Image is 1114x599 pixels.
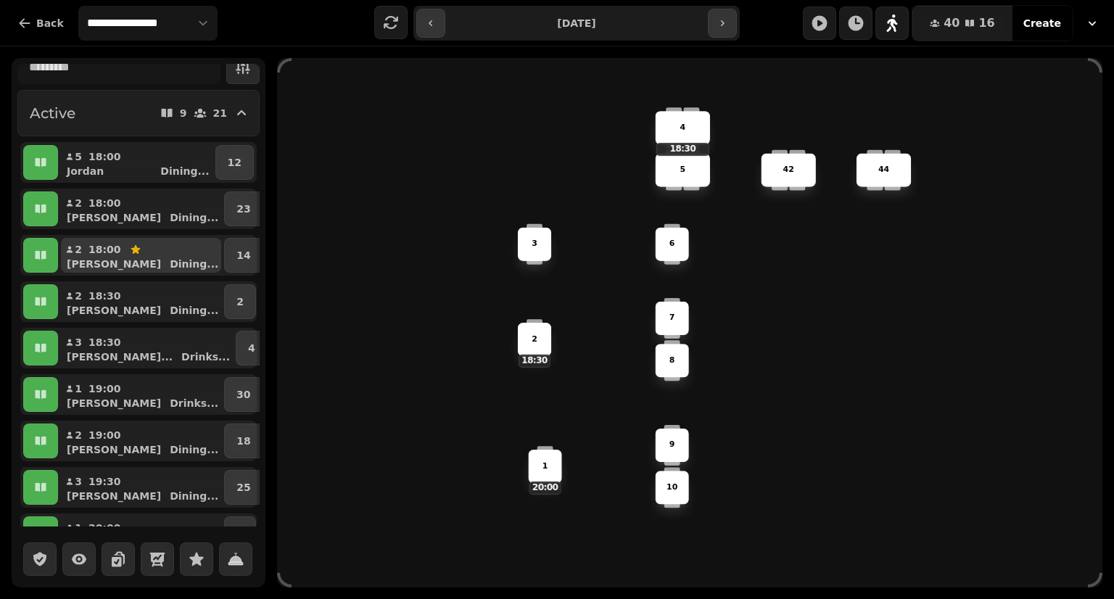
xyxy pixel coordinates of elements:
button: 318:30[PERSON_NAME]...Drinks... [61,331,233,365]
p: 18:30 [88,335,121,350]
p: [PERSON_NAME] [67,442,161,457]
p: 2 [236,294,244,309]
p: 18:00 [88,196,121,210]
p: 25 [236,480,250,495]
button: 218:00[PERSON_NAME]Dining... [61,238,221,273]
p: 44 [878,164,889,175]
p: 5 [74,149,83,164]
button: 23 [224,191,263,226]
span: 40 [944,17,960,29]
p: Dining ... [170,489,218,503]
p: Drinks ... [170,396,218,410]
p: 3 [532,239,537,250]
button: Back [6,6,75,41]
button: 319:30[PERSON_NAME]Dining... [61,470,221,505]
p: 30 [236,387,250,402]
p: Jordan [67,164,104,178]
button: Create [1012,6,1073,41]
p: 10 [667,482,677,493]
button: 2 [224,284,256,319]
p: 4 [680,122,685,133]
p: 2 [74,428,83,442]
p: 14 [236,248,250,263]
button: 25 [224,470,263,505]
p: 6 [669,239,675,250]
p: 4 [248,341,255,355]
p: 19:00 [88,428,121,442]
span: 16 [978,17,994,29]
p: 9 [669,439,675,451]
p: 18 [236,434,250,448]
button: Active921 [17,90,260,136]
p: Dining ... [170,210,218,225]
p: Dining ... [170,257,218,271]
p: 21 [213,108,227,118]
button: 218:00[PERSON_NAME]Dining... [61,191,221,226]
p: 1 [542,460,548,472]
p: [PERSON_NAME] [67,489,161,503]
p: 19:30 [88,474,121,489]
p: 12 [228,155,242,170]
p: 3 [74,335,83,350]
p: [PERSON_NAME] [67,257,161,271]
p: 18:30 [657,144,709,154]
p: 23 [236,202,250,216]
p: 18:30 [88,289,121,303]
button: 4 [236,331,268,365]
p: 18:00 [88,149,121,164]
p: 42 [783,164,794,175]
p: 1 [74,381,83,396]
p: [PERSON_NAME] [67,396,161,410]
button: 120:00 [61,516,221,551]
button: 12 [215,145,254,180]
p: 8 [669,355,675,366]
p: 2 [532,334,537,345]
p: 1 [74,521,83,535]
p: 3 [74,474,83,489]
button: 30 [224,377,263,412]
p: 19:00 [88,381,121,396]
h2: Active [30,103,75,123]
p: [PERSON_NAME] [67,210,161,225]
p: 7 [669,313,675,324]
button: 518:00JordanDining... [61,145,213,180]
button: 4016 [912,6,1012,41]
span: Create [1023,18,1061,28]
button: 218:30[PERSON_NAME]Dining... [61,284,221,319]
button: 119:00[PERSON_NAME]Drinks... [61,377,221,412]
button: 14 [224,238,263,273]
span: Back [36,18,64,28]
p: 18:30 [519,355,549,366]
p: [PERSON_NAME]... [67,350,173,364]
p: 5 [680,164,685,175]
p: [PERSON_NAME] [67,303,161,318]
button: 219:00[PERSON_NAME]Dining... [61,424,221,458]
p: 20:00 [88,521,121,535]
p: 2 [74,196,83,210]
p: 18:00 [88,242,121,257]
p: Dining ... [170,442,218,457]
button: 18 [224,424,263,458]
p: Dining ... [170,303,218,318]
p: 9 [180,108,187,118]
p: 2 [74,289,83,303]
button: 1 [224,516,256,551]
p: Drinks ... [181,350,230,364]
p: 2 [74,242,83,257]
p: 20:00 [530,482,560,493]
p: Dining ... [160,164,209,178]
